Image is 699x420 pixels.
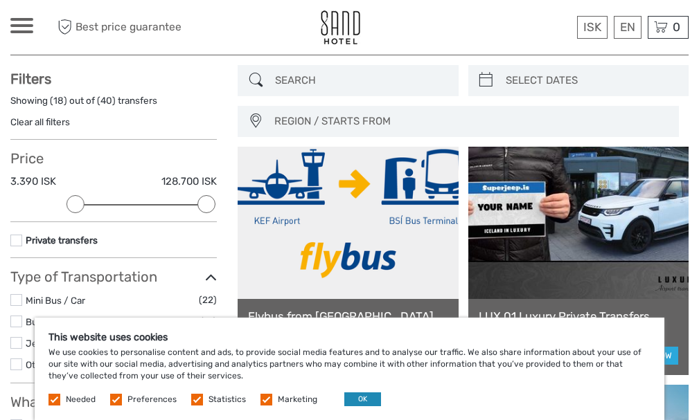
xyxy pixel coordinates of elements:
div: We use cookies to personalise content and ads, to provide social media features and to analyse ou... [35,318,664,420]
input: SEARCH [269,69,451,93]
a: Other / Non-Travel [26,359,106,370]
div: Showing ( ) out of ( ) transfers [10,94,217,116]
h3: What do you want to do? [10,394,217,410]
label: Preferences [127,394,177,405]
label: 128.700 ISK [161,174,217,189]
label: Needed [66,394,96,405]
span: (14) [200,313,217,329]
h3: Price [10,150,217,167]
label: 40 [100,94,112,107]
span: (22) [199,292,217,308]
a: Clear all filters [10,116,70,127]
a: LUX 01 Luxury Private Transfers [GEOGRAPHIC_DATA] To [GEOGRAPHIC_DATA] [479,309,678,338]
button: OK [344,392,381,406]
strong: Filters [10,71,51,87]
a: Flybus from [GEOGRAPHIC_DATA] to [GEOGRAPHIC_DATA] BSÍ [248,309,448,338]
img: 186-9edf1c15-b972-4976-af38-d04df2434085_logo_small.jpg [320,10,360,44]
a: Mini Bus / Car [26,295,85,306]
h5: This website uses cookies [48,331,651,343]
span: 0 [671,20,682,34]
a: Jeep / 4x4 [26,338,73,349]
input: SELECT DATES [500,69,682,93]
label: 3.390 ISK [10,174,56,189]
span: ISK [583,20,601,34]
p: We're away right now. Please check back later! [19,24,157,35]
a: Bus [26,316,42,327]
label: 18 [53,94,64,107]
div: EN [614,16,642,39]
h3: Type of Transportation [10,268,217,285]
label: Marketing [278,394,317,405]
button: Open LiveChat chat widget [159,21,176,38]
span: Best price guarantee [54,16,182,39]
button: REGION / STARTS FROM [268,110,672,133]
a: Private transfers [26,235,98,246]
label: Statistics [209,394,246,405]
